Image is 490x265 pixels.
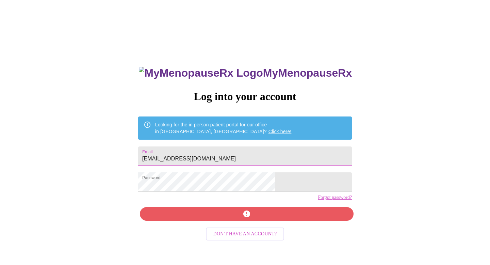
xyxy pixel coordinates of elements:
[139,67,263,79] img: MyMenopauseRx Logo
[268,129,292,134] a: Click here!
[204,231,286,236] a: Don't have an account?
[138,90,352,103] h3: Log into your account
[213,230,277,238] span: Don't have an account?
[155,119,292,138] div: Looking for the in person patient portal for our office in [GEOGRAPHIC_DATA], [GEOGRAPHIC_DATA]?
[206,228,284,241] button: Don't have an account?
[139,67,352,79] h3: MyMenopauseRx
[318,195,352,200] a: Forgot password?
